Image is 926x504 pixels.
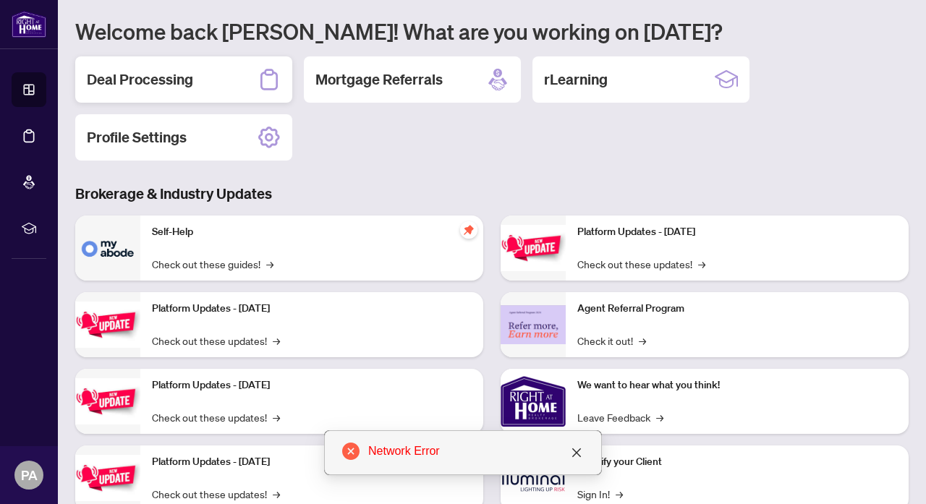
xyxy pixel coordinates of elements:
p: Platform Updates - [DATE] [152,454,472,470]
button: Open asap [868,453,912,497]
p: Platform Updates - [DATE] [152,301,472,317]
a: Check out these guides!→ [152,256,273,272]
img: Platform Updates - June 23, 2025 [501,225,566,270]
a: Check out these updates!→ [152,409,280,425]
h2: Profile Settings [87,127,187,148]
a: Sign In!→ [577,486,623,502]
span: → [639,333,646,349]
p: Agent Referral Program [577,301,897,317]
span: → [273,409,280,425]
span: → [266,256,273,272]
p: We want to hear what you think! [577,377,897,393]
img: Platform Updates - July 21, 2025 [75,378,140,424]
h2: rLearning [544,69,608,90]
a: Close [569,445,585,461]
h1: Welcome back [PERSON_NAME]! What are you working on [DATE]? [75,17,909,45]
span: → [273,333,280,349]
a: Leave Feedback→ [577,409,663,425]
span: close-circle [342,443,360,460]
img: Agent Referral Program [501,305,566,345]
span: pushpin [460,221,477,239]
a: Check it out!→ [577,333,646,349]
p: Identify your Client [577,454,897,470]
p: Platform Updates - [DATE] [152,377,472,393]
a: Check out these updates!→ [152,333,280,349]
h2: Mortgage Referrals [315,69,443,90]
h2: Deal Processing [87,69,193,90]
p: Self-Help [152,224,472,240]
span: close [571,447,582,458]
span: → [656,409,663,425]
span: → [616,486,623,502]
span: → [273,486,280,502]
span: → [698,256,705,272]
p: Platform Updates - [DATE] [577,224,897,240]
a: Check out these updates!→ [577,256,705,272]
span: PA [21,465,38,485]
img: We want to hear what you think! [501,369,566,434]
img: logo [12,11,46,38]
a: Check out these updates!→ [152,486,280,502]
div: Network Error [368,443,584,460]
img: Platform Updates - September 16, 2025 [75,302,140,347]
img: Platform Updates - July 8, 2025 [75,455,140,500]
img: Self-Help [75,215,140,281]
h3: Brokerage & Industry Updates [75,184,909,204]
